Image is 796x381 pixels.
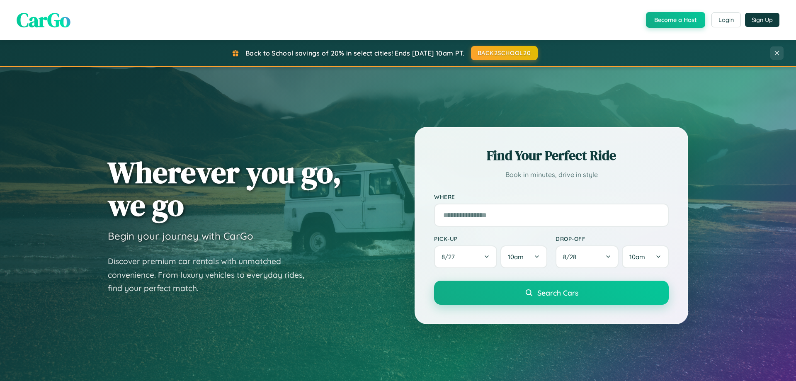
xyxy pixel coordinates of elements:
span: 10am [508,253,524,261]
button: BACK2SCHOOL20 [471,46,538,60]
h1: Wherever you go, we go [108,156,342,221]
span: Back to School savings of 20% in select cities! Ends [DATE] 10am PT. [245,49,464,57]
span: Search Cars [537,288,578,297]
button: Login [711,12,741,27]
button: 8/28 [556,245,619,268]
span: 8 / 28 [563,253,580,261]
p: Discover premium car rentals with unmatched convenience. From luxury vehicles to everyday rides, ... [108,255,315,295]
h2: Find Your Perfect Ride [434,146,669,165]
span: 8 / 27 [442,253,459,261]
span: CarGo [17,6,70,34]
label: Where [434,193,669,200]
button: 10am [500,245,547,268]
button: 8/27 [434,245,497,268]
label: Drop-off [556,235,669,242]
h3: Begin your journey with CarGo [108,230,253,242]
label: Pick-up [434,235,547,242]
button: Search Cars [434,281,669,305]
p: Book in minutes, drive in style [434,169,669,181]
span: 10am [629,253,645,261]
button: Become a Host [646,12,705,28]
button: Sign Up [745,13,779,27]
button: 10am [622,245,669,268]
